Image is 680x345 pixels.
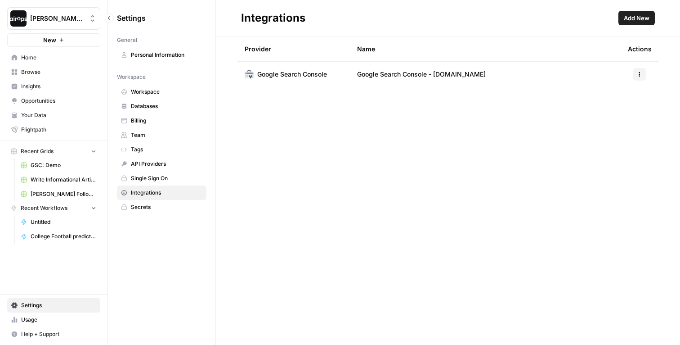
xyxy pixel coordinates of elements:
span: Workspace [131,88,202,96]
a: Integrations [117,186,206,200]
span: Single Sign On [131,174,202,182]
span: Write Informational Article [31,176,96,184]
a: Write Informational Article [17,172,100,187]
span: Workspace [117,73,146,81]
span: [PERSON_NAME] Follow Up Grid [31,190,96,198]
a: GSC: Demo [17,158,100,172]
span: Databases [131,102,202,110]
a: Tags [117,142,206,157]
span: General [117,36,137,44]
img: Dille-Sandbox Logo [10,10,27,27]
span: Untitled [31,218,96,226]
span: Personal Information [131,51,202,59]
a: Untitled [17,215,100,229]
a: Insights [7,79,100,94]
a: Opportunities [7,94,100,108]
span: [PERSON_NAME]-Sandbox [30,14,85,23]
span: College Football prediction [31,232,96,241]
a: Your Data [7,108,100,123]
button: Help + Support [7,327,100,341]
a: Billing [117,113,206,128]
a: Workspace [117,85,206,99]
a: Home [7,50,100,65]
span: Secrets [131,203,202,211]
a: API Providers [117,157,206,171]
a: Personal Information [117,48,206,62]
a: Team [117,128,206,142]
button: Add New [618,11,655,25]
div: Actions [628,36,652,61]
span: Help + Support [21,330,96,338]
a: [PERSON_NAME] Follow Up Grid [17,187,100,201]
span: Flightpath [21,126,96,134]
span: Usage [21,316,96,324]
span: Tags [131,145,202,154]
span: Home [21,54,96,62]
span: Settings [21,301,96,309]
span: API Providers [131,160,202,168]
button: New [7,33,100,47]
a: Settings [7,298,100,313]
span: Insights [21,82,96,91]
button: Recent Grids [7,145,100,158]
a: Secrets [117,200,206,214]
span: Billing [131,117,202,125]
span: Settings [117,13,146,23]
a: Browse [7,65,100,79]
span: Browse [21,68,96,76]
span: New [43,36,56,45]
span: Recent Workflows [21,204,67,212]
a: Flightpath [7,123,100,137]
button: Recent Workflows [7,201,100,215]
a: Databases [117,99,206,113]
span: Your Data [21,111,96,119]
span: Opportunities [21,97,96,105]
span: Integrations [131,189,202,197]
img: Google Search Console [245,70,254,79]
a: Usage [7,313,100,327]
div: Provider [245,36,271,61]
span: Team [131,131,202,139]
button: Workspace: Dille-Sandbox [7,7,100,30]
a: Single Sign On [117,171,206,186]
span: Google Search Console [257,70,327,79]
div: Integrations [241,11,305,25]
span: Recent Grids [21,147,54,155]
span: Add New [624,14,649,23]
span: GSC: Demo [31,161,96,169]
span: Google Search Console - [DOMAIN_NAME] [357,70,486,79]
div: Name [357,36,613,61]
a: College Football prediction [17,229,100,244]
